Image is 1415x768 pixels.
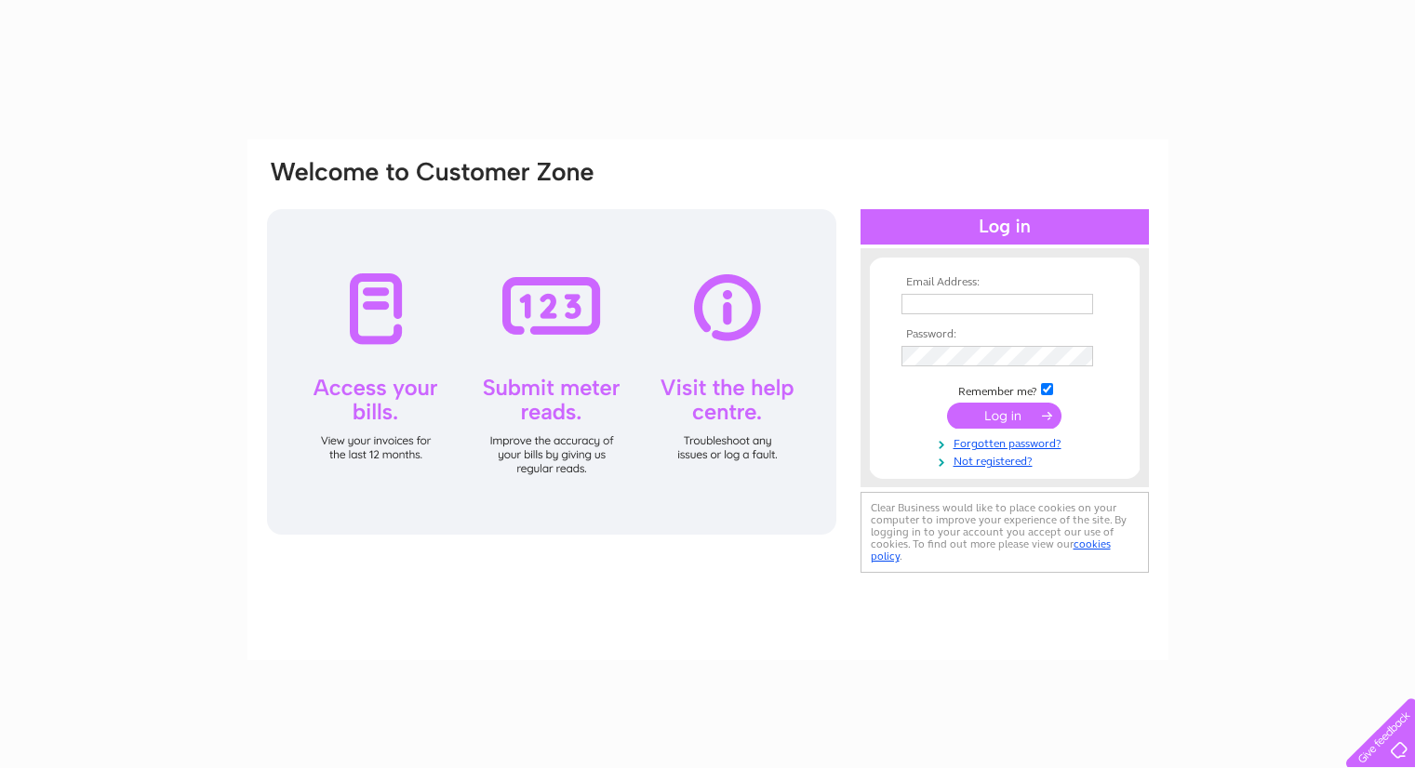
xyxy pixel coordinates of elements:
a: cookies policy [871,537,1111,563]
th: Email Address: [897,276,1113,289]
a: Not registered? [901,451,1113,469]
th: Password: [897,328,1113,341]
td: Remember me? [897,380,1113,399]
div: Clear Business would like to place cookies on your computer to improve your experience of the sit... [861,492,1149,573]
a: Forgotten password? [901,433,1113,451]
input: Submit [947,403,1061,429]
